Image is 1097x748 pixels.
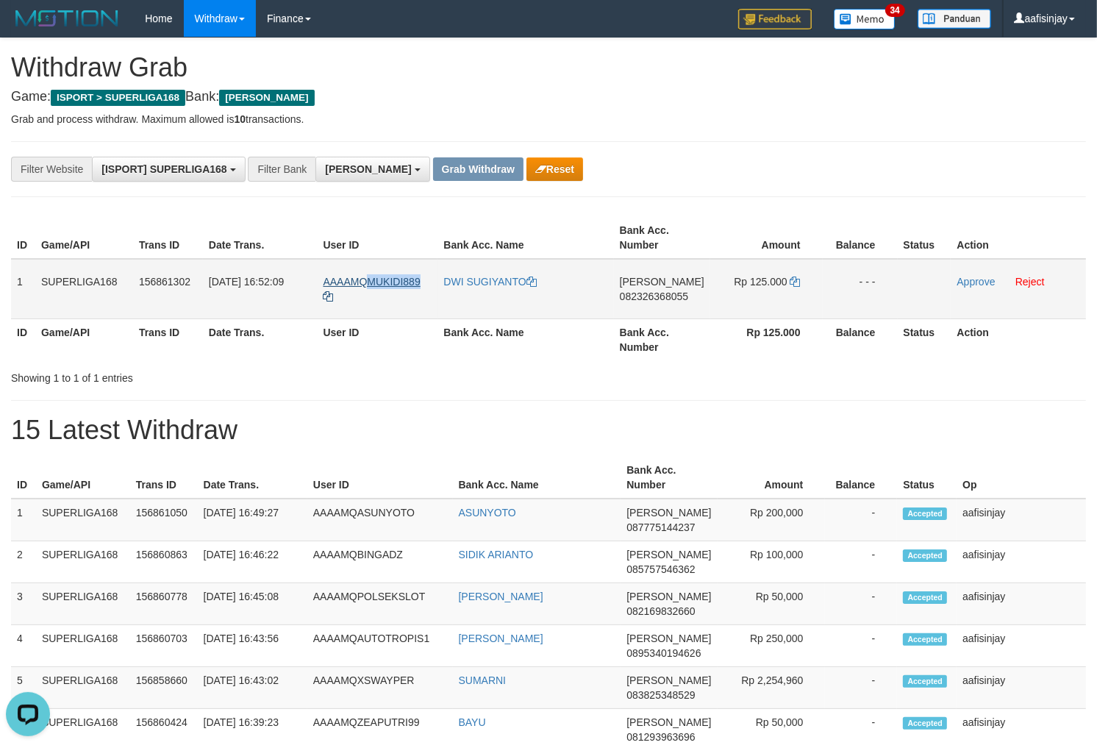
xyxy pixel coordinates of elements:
[92,157,245,182] button: [ISPORT] SUPERLIGA168
[198,457,307,499] th: Date Trans.
[443,276,536,288] a: DWI SUGIYANTO
[36,457,130,499] th: Game/API
[203,318,318,360] th: Date Trans.
[198,541,307,583] td: [DATE] 16:46:22
[437,217,613,259] th: Bank Acc. Name
[325,163,411,175] span: [PERSON_NAME]
[35,217,133,259] th: Game/API
[626,521,695,533] span: Copy 087775144237 to clipboard
[36,541,130,583] td: SUPERLIGA168
[11,667,36,709] td: 5
[898,217,951,259] th: Status
[133,217,203,259] th: Trans ID
[825,499,897,541] td: -
[626,563,695,575] span: Copy 085757546362 to clipboard
[51,90,185,106] span: ISPORT > SUPERLIGA168
[903,591,947,604] span: Accepted
[11,416,1086,445] h1: 15 Latest Withdraw
[11,583,36,625] td: 3
[626,731,695,743] span: Copy 081293963696 to clipboard
[323,276,420,288] span: AAAAMQMUKIDI889
[718,457,826,499] th: Amount
[11,157,92,182] div: Filter Website
[130,499,198,541] td: 156861050
[951,318,1086,360] th: Action
[710,217,823,259] th: Amount
[11,217,35,259] th: ID
[198,499,307,541] td: [DATE] 16:49:27
[459,674,507,686] a: SUMARNI
[718,667,826,709] td: Rp 2,254,960
[234,113,246,125] strong: 10
[317,217,437,259] th: User ID
[317,318,437,360] th: User ID
[433,157,524,181] button: Grab Withdraw
[11,318,35,360] th: ID
[825,625,897,667] td: -
[198,667,307,709] td: [DATE] 16:43:02
[823,217,898,259] th: Balance
[825,457,897,499] th: Balance
[626,647,701,659] span: Copy 0895340194626 to clipboard
[11,53,1086,82] h1: Withdraw Grab
[626,674,711,686] span: [PERSON_NAME]
[823,259,898,319] td: - - -
[903,675,947,688] span: Accepted
[11,259,35,319] td: 1
[626,591,711,602] span: [PERSON_NAME]
[734,276,787,288] span: Rp 125.000
[11,365,446,385] div: Showing 1 to 1 of 1 entries
[918,9,991,29] img: panduan.png
[718,541,826,583] td: Rp 100,000
[459,716,486,728] a: BAYU
[957,499,1086,541] td: aafisinjay
[36,499,130,541] td: SUPERLIGA168
[710,318,823,360] th: Rp 125.000
[898,318,951,360] th: Status
[885,4,905,17] span: 34
[903,507,947,520] span: Accepted
[459,633,543,644] a: [PERSON_NAME]
[718,625,826,667] td: Rp 250,000
[219,90,314,106] span: [PERSON_NAME]
[323,276,420,302] a: AAAAMQMUKIDI889
[6,6,50,50] button: Open LiveChat chat widget
[453,457,621,499] th: Bank Acc. Name
[626,507,711,519] span: [PERSON_NAME]
[307,457,453,499] th: User ID
[11,499,36,541] td: 1
[248,157,315,182] div: Filter Bank
[614,217,710,259] th: Bank Acc. Number
[11,625,36,667] td: 4
[614,318,710,360] th: Bank Acc. Number
[307,583,453,625] td: AAAAMQPOLSEKSLOT
[35,259,133,319] td: SUPERLIGA168
[203,217,318,259] th: Date Trans.
[957,667,1086,709] td: aafisinjay
[790,276,801,288] a: Copy 125000 to clipboard
[130,541,198,583] td: 156860863
[620,291,688,302] span: Copy 082326368055 to clipboard
[621,457,717,499] th: Bank Acc. Number
[834,9,896,29] img: Button%20Memo.svg
[198,625,307,667] td: [DATE] 16:43:56
[11,541,36,583] td: 2
[738,9,812,29] img: Feedback.jpg
[957,625,1086,667] td: aafisinjay
[133,318,203,360] th: Trans ID
[36,667,130,709] td: SUPERLIGA168
[315,157,429,182] button: [PERSON_NAME]
[903,549,947,562] span: Accepted
[825,667,897,709] td: -
[620,276,704,288] span: [PERSON_NAME]
[626,689,695,701] span: Copy 083825348529 to clipboard
[130,457,198,499] th: Trans ID
[209,276,284,288] span: [DATE] 16:52:09
[307,499,453,541] td: AAAAMQASUNYOTO
[626,549,711,560] span: [PERSON_NAME]
[11,7,123,29] img: MOTION_logo.png
[139,276,190,288] span: 156861302
[718,583,826,625] td: Rp 50,000
[957,276,995,288] a: Approve
[11,457,36,499] th: ID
